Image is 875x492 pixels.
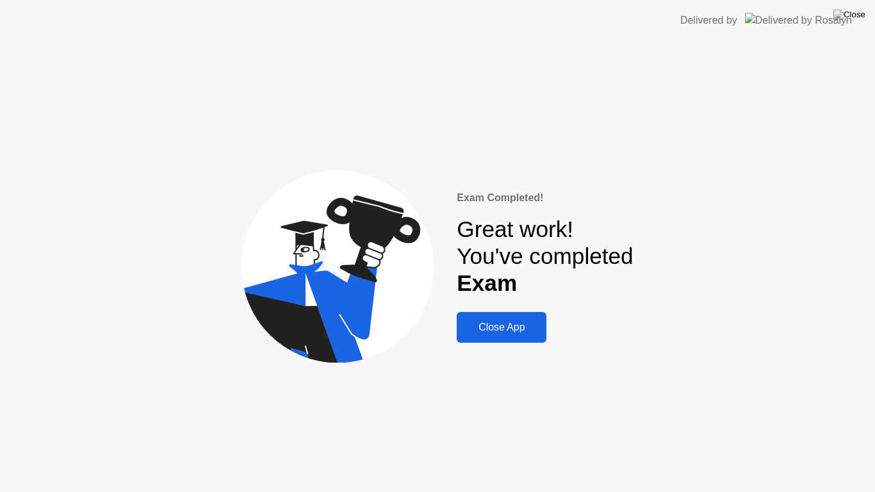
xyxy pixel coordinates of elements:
button: Close App [457,312,546,343]
b: Exam [457,270,517,295]
img: Delivered by Rosalyn [745,13,852,28]
div: Exam Completed! [457,190,633,206]
img: Close [833,10,865,20]
div: Great work! You've completed [457,216,633,297]
div: Close App [461,322,543,333]
div: Delivered by [680,13,737,28]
